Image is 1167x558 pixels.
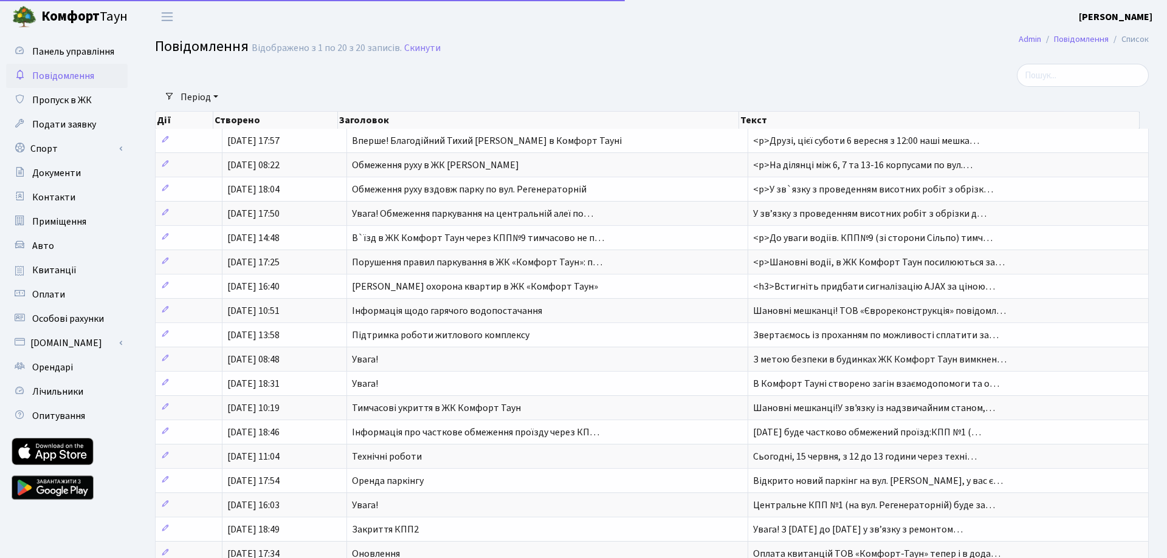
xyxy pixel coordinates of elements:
span: Квитанції [32,264,77,277]
span: [DATE] 17:57 [227,134,280,148]
span: [DATE] 18:49 [227,523,280,536]
span: Увага! З [DATE] до [DATE] у зв’язку з ремонтом… [753,523,963,536]
input: Пошук... [1017,64,1149,87]
span: <p>Шановні водії, в ЖК Комфорт Таун посилюються за… [753,256,1005,269]
span: Закриття КПП2 [352,523,419,536]
img: logo.png [12,5,36,29]
span: В`їзд в ЖК Комфорт Таун через КПП№9 тимчасово не п… [352,231,604,245]
b: Комфорт [41,7,100,26]
span: [DATE] 16:40 [227,280,280,293]
a: Повідомлення [6,64,128,88]
span: Увага! [352,377,378,390]
span: Повідомлення [32,69,94,83]
a: Панель управління [6,39,128,64]
a: Орендарі [6,355,128,379]
a: Документи [6,161,128,185]
a: Опитування [6,404,128,428]
span: Інформація щодо гарячого водопостачання [352,304,542,318]
span: Увага! [352,353,378,366]
span: Документи [32,166,81,180]
a: Контакти [6,185,128,209]
span: [DATE] 10:51 [227,304,280,318]
span: В Комфорт Тауні створено загін взаємодопомоги та о… [753,377,999,390]
span: Подати заявку [32,118,96,131]
th: Заголовок [338,112,739,129]
span: Шановні мешканці! ТОВ «Єврореконструкція» повідомл… [753,304,1006,318]
a: [DOMAIN_NAME] [6,331,128,355]
span: Приміщення [32,215,86,228]
th: Дії [156,112,213,129]
span: [DATE] 10:19 [227,401,280,415]
span: [DATE] 18:04 [227,183,280,196]
span: Звертаємось із проханням по можливості сплатити за… [753,328,999,342]
a: Спорт [6,137,128,161]
a: Період [176,87,223,107]
span: Інформація про часткове обмеження проїзду через КП… [352,426,599,439]
span: Технічні роботи [352,450,422,463]
span: <h3>Встигніть придбати сигналізацію AJAX за ціною… [753,280,995,293]
span: Підтримка роботи житлового комплексу [352,328,529,342]
span: Таун [41,7,128,27]
span: [DATE] 14:48 [227,231,280,245]
a: Авто [6,234,128,258]
span: Особові рахунки [32,312,104,325]
span: Авто [32,239,54,253]
span: Оплати [32,288,65,301]
span: [DATE] 08:22 [227,158,280,172]
nav: breadcrumb [1000,27,1167,52]
div: Відображено з 1 по 20 з 20 записів. [252,43,402,54]
span: Пропуск в ЖК [32,94,92,107]
span: Відкрито новий паркінг на вул. [PERSON_NAME], у вас є… [753,474,1003,488]
span: Вперше! Благодійний Тихий [PERSON_NAME] в Комфорт Тауні [352,134,622,148]
a: Лічильники [6,379,128,404]
span: [DATE] 17:54 [227,474,280,488]
th: Текст [739,112,1140,129]
span: [DATE] 18:31 [227,377,280,390]
span: <p>До уваги водіїв. КПП№9 (зі сторони Сільпо) тимч… [753,231,993,245]
span: Шановні мешканці!У зв'язку із надзвичайним станом,… [753,401,995,415]
span: Повідомлення [155,36,249,57]
span: Порушення правил паркування в ЖК «Комфорт Таун»: п… [352,256,602,269]
span: [PERSON_NAME] охорона квартир в ЖК «Комфорт Таун» [352,280,598,293]
span: Центральне КПП №1 (на вул. Регенераторній) буде за… [753,498,995,512]
span: [DATE] 17:25 [227,256,280,269]
span: [DATE] 17:50 [227,207,280,220]
a: Скинути [404,43,441,54]
a: Особові рахунки [6,307,128,331]
span: Обмеження руху в ЖК [PERSON_NAME] [352,158,519,172]
th: Створено [213,112,338,129]
span: [DATE] 08:48 [227,353,280,366]
li: Список [1109,33,1149,46]
span: [DATE] 11:04 [227,450,280,463]
span: Обмеження руху вздовж парку по вул. Регенераторній [352,183,587,196]
span: Опитування [32,409,85,423]
a: Приміщення [6,209,128,234]
span: Тимчасові укриття в ЖК Комфорт Таун [352,401,521,415]
span: У звʼязку з проведенням висотних робіт з обрізки д… [753,207,986,220]
a: Оплати [6,282,128,307]
span: <p>На ділянці між 6, 7 та 13-16 корпусами по вул.… [753,158,972,172]
a: Повідомлення [1054,33,1109,46]
span: [DATE] буде частково обмежений проїзд:КПП №1 (… [753,426,981,439]
button: Переключити навігацію [152,7,182,27]
span: Лічильники [32,385,83,398]
a: Квитанції [6,258,128,282]
a: [PERSON_NAME] [1079,10,1152,24]
span: Орендарі [32,361,73,374]
span: <p>У зв`язку з проведенням висотних робіт з обрізк… [753,183,993,196]
a: Пропуск в ЖК [6,88,128,112]
span: З метою безпеки в будинках ЖК Комфорт Таун вимкнен… [753,353,1007,366]
span: Увага! [352,498,378,512]
span: Сьогодні, 15 червня, з 12 до 13 години через техні… [753,450,977,463]
a: Admin [1019,33,1041,46]
span: [DATE] 16:03 [227,498,280,512]
span: Оренда паркінгу [352,474,424,488]
span: [DATE] 13:58 [227,328,280,342]
a: Подати заявку [6,112,128,137]
span: Контакти [32,191,75,204]
span: Увага! Обмеження паркування на центральній алеї по… [352,207,593,220]
span: [DATE] 18:46 [227,426,280,439]
span: Панель управління [32,45,114,58]
span: <p>Друзі, цієї суботи 6 вересня з 12:00 наші мешка… [753,134,979,148]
